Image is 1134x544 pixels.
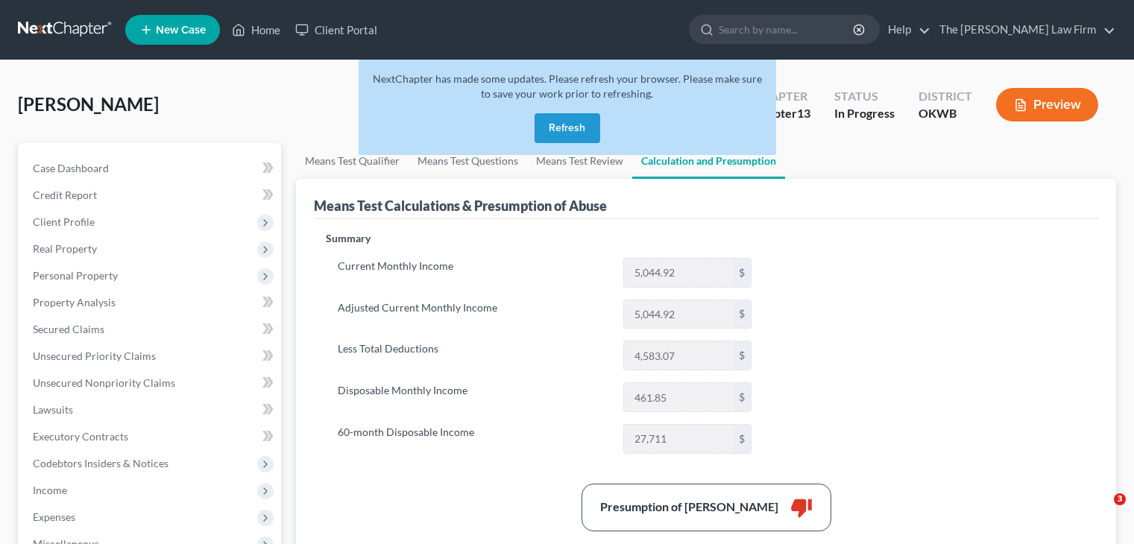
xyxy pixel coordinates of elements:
[790,496,813,519] i: thumb_down
[1083,493,1119,529] iframe: Intercom live chat
[624,341,733,370] input: 0.00
[996,88,1098,121] button: Preview
[33,350,156,362] span: Unsecured Priority Claims
[33,376,175,389] span: Unsecured Nonpriority Claims
[288,16,385,43] a: Client Portal
[33,430,128,443] span: Executory Contracts
[33,323,104,335] span: Secured Claims
[624,259,733,287] input: 0.00
[624,425,733,453] input: 0.00
[21,396,281,423] a: Lawsuits
[33,510,75,523] span: Expenses
[834,105,895,122] div: In Progress
[330,300,616,329] label: Adjusted Current Monthly Income
[21,289,281,316] a: Property Analysis
[21,155,281,182] a: Case Dashboard
[881,16,930,43] a: Help
[33,403,73,416] span: Lawsuits
[733,341,751,370] div: $
[21,343,281,370] a: Unsecured Priority Claims
[33,162,109,174] span: Case Dashboard
[719,16,855,43] input: Search by name...
[33,189,97,201] span: Credit Report
[753,88,810,105] div: Chapter
[18,93,159,115] span: [PERSON_NAME]
[624,383,733,411] input: 0.00
[600,499,778,516] div: Presumption of [PERSON_NAME]
[834,88,895,105] div: Status
[919,88,972,105] div: District
[296,143,409,179] a: Means Test Qualifier
[314,197,607,215] div: Means Test Calculations & Presumption of Abuse
[33,269,118,282] span: Personal Property
[330,382,616,412] label: Disposable Monthly Income
[33,296,116,309] span: Property Analysis
[21,423,281,450] a: Executory Contracts
[1114,493,1126,505] span: 3
[733,300,751,329] div: $
[733,383,751,411] div: $
[33,242,97,255] span: Real Property
[733,425,751,453] div: $
[753,105,810,122] div: Chapter
[932,16,1115,43] a: The [PERSON_NAME] Law Firm
[21,316,281,343] a: Secured Claims
[33,215,95,228] span: Client Profile
[33,484,67,496] span: Income
[330,258,616,288] label: Current Monthly Income
[224,16,288,43] a: Home
[21,182,281,209] a: Credit Report
[797,106,810,120] span: 13
[733,259,751,287] div: $
[373,72,762,100] span: NextChapter has made some updates. Please refresh your browser. Please make sure to save your wor...
[919,105,972,122] div: OKWB
[330,341,616,370] label: Less Total Deductions
[33,457,168,469] span: Codebtors Insiders & Notices
[21,370,281,396] a: Unsecured Nonpriority Claims
[624,300,733,329] input: 0.00
[326,231,763,246] p: Summary
[535,113,600,143] button: Refresh
[156,25,206,36] span: New Case
[330,424,616,454] label: 60-month Disposable Income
